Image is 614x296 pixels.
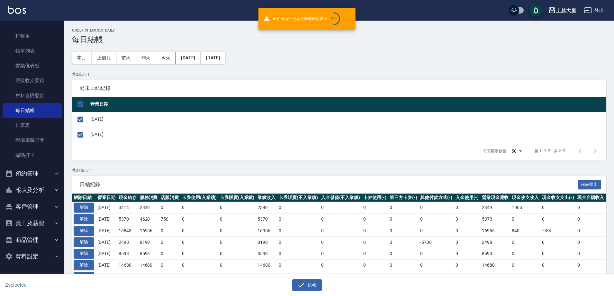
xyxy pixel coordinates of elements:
td: 0 [362,236,388,248]
td: 5370 [117,214,138,225]
td: 6496 [256,271,277,282]
p: 共 31 筆, 1 / 1 [72,167,606,173]
td: 0 [320,225,362,236]
th: 業績收入 [256,194,277,202]
span: 日結紀錄 [80,181,578,188]
td: 0 [388,225,419,236]
button: 報表及分析 [3,182,62,198]
span: 尚未日結紀錄 [80,85,599,91]
th: 卡券使用(入業績) [180,194,218,202]
td: 0 [362,214,388,225]
th: 卡券使用(-) [362,194,388,202]
button: 前天 [116,52,136,64]
p: 每頁顯示數量 [483,148,506,154]
td: 6496 [117,271,138,282]
td: 0 [540,202,576,214]
td: 0 [320,236,362,248]
td: 0 [277,248,320,260]
button: 資料設定 [3,248,62,265]
div: 50 [509,142,524,160]
td: 840 [510,225,540,236]
td: 0 [218,271,256,282]
td: 8198 [256,236,277,248]
td: [DATE] [96,225,117,236]
td: 0 [454,214,480,225]
td: 4620 [138,214,159,225]
td: 0 [576,260,606,271]
h2: Order checkout daily [72,28,606,33]
a: 報表匯出 [578,181,601,187]
button: 昨天 [136,52,156,64]
td: 0 [362,260,388,271]
td: 0 [277,202,320,214]
td: 0 [419,260,454,271]
td: 0 [454,248,480,260]
td: 0 [218,225,256,236]
td: 1065 [510,202,540,214]
td: 14680 [256,260,277,271]
td: 0 [159,236,180,248]
td: 14680 [138,260,159,271]
td: 0 [419,248,454,260]
td: 0 [419,271,454,282]
td: 0 [419,214,454,225]
td: 0 [576,202,606,214]
td: [DATE] [96,260,117,271]
td: 0 [540,260,576,271]
td: 0 [388,236,419,248]
td: 8198 [138,236,159,248]
td: 2349 [138,202,159,214]
th: 現金自購收入 [576,194,606,202]
th: 入金儲值(不入業績) [320,194,362,202]
td: 0 [388,214,419,225]
td: 0 [454,260,480,271]
td: 0 [540,214,576,225]
td: 0 [576,236,606,248]
td: [DATE] [96,236,117,248]
td: 0 [540,248,576,260]
a: 帳單列表 [3,43,62,58]
button: 商品管理 [3,232,62,248]
td: 0 [540,236,576,248]
td: 0 [320,202,362,214]
td: 0 [510,260,540,271]
td: 0 [320,214,362,225]
td: 0 [277,214,320,225]
td: 0 [388,248,419,260]
div: 50 % [330,17,337,21]
button: close [345,15,353,23]
td: 16956 [256,225,277,236]
td: 0 [180,202,218,214]
button: 結帳 [292,279,322,291]
td: 0 [218,260,256,271]
a: 材料自購登錄 [3,88,62,103]
td: 0 [454,236,480,248]
a: 掃碼打卡 [3,148,62,163]
td: -953 [540,225,576,236]
td: 0 [218,202,256,214]
td: 0 [388,202,419,214]
th: 現金結存 [117,194,138,202]
td: 5370 [480,214,510,225]
td: 0 [180,248,218,260]
td: 0 [454,202,480,214]
td: [DATE] [96,214,117,225]
td: [DATE] [96,248,117,260]
td: 0 [320,248,362,260]
button: 上越大里 [546,4,579,17]
td: 750 [159,214,180,225]
td: 0 [510,214,540,225]
a: 現金收支登錄 [3,73,62,88]
button: 解除 [74,203,94,213]
td: 6496 [480,271,510,282]
td: 2498 [117,236,138,248]
button: 解除 [74,226,94,236]
td: 0 [419,225,454,236]
th: 現金收支收入 [510,194,540,202]
h3: 每日結帳 [72,35,606,44]
td: 0 [159,271,180,282]
div: 上越大里 [556,6,576,14]
td: 8593 [117,248,138,260]
td: 16843 [117,225,138,236]
td: [DATE] [96,202,117,214]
